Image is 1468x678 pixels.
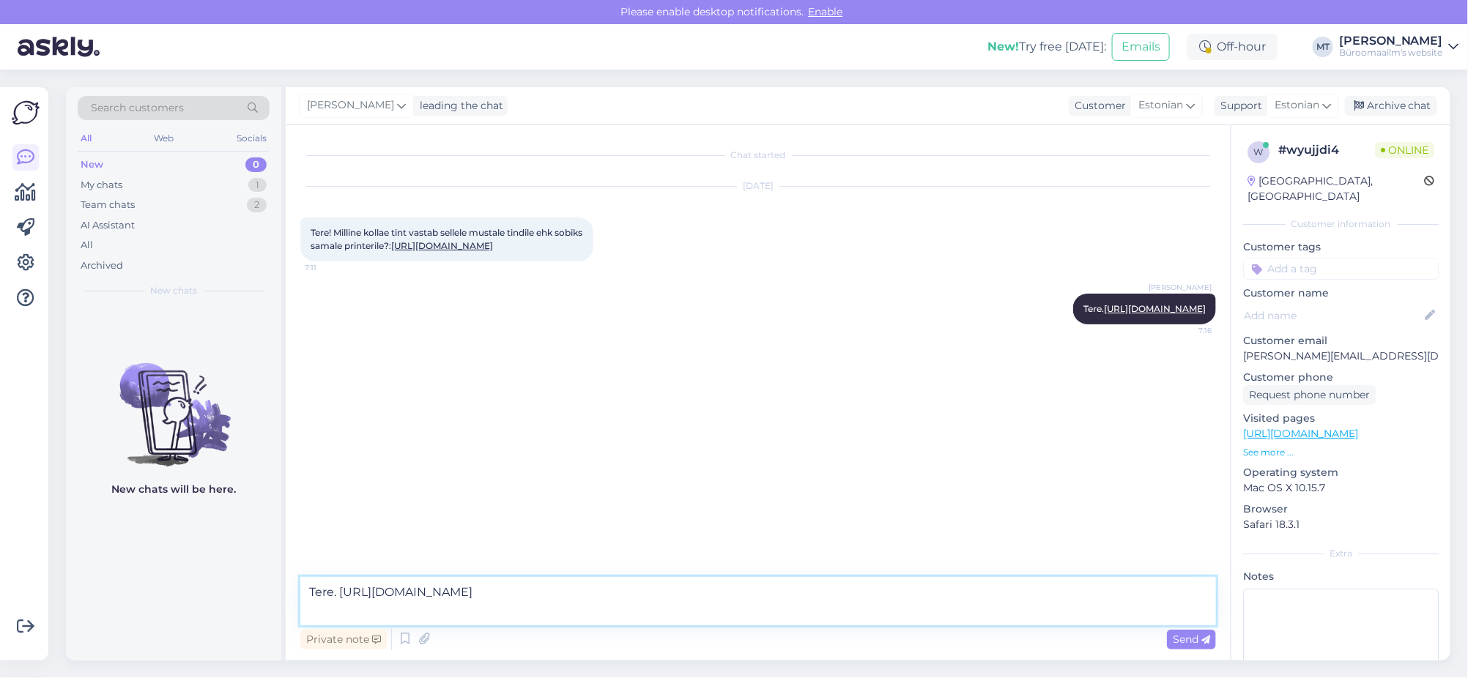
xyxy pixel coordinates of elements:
a: [URL][DOMAIN_NAME] [1243,427,1358,440]
span: Estonian [1275,97,1319,113]
img: No chats [66,337,281,469]
div: MT [1313,37,1333,57]
span: Enable [804,5,848,18]
div: Support [1215,98,1262,113]
div: Customer information [1243,217,1439,231]
p: Customer email [1243,333,1439,349]
p: Operating system [1243,465,1439,480]
span: [PERSON_NAME] [1149,282,1212,293]
span: Send [1173,633,1210,646]
div: Off-hour [1187,34,1278,60]
div: Web [152,129,177,148]
div: Extra [1243,547,1439,560]
p: Browser [1243,502,1439,517]
p: Mac OS X 10.15.7 [1243,480,1439,496]
div: [GEOGRAPHIC_DATA], [GEOGRAPHIC_DATA] [1248,174,1424,204]
a: [URL][DOMAIN_NAME] [1104,303,1206,314]
div: New [81,157,103,172]
button: Emails [1112,33,1170,61]
div: Private note [300,630,387,649]
div: My chats [81,178,122,193]
div: 0 [245,157,267,172]
span: Online [1375,142,1434,158]
a: [PERSON_NAME]Büroomaailm's website [1339,35,1459,59]
span: New chats [150,284,197,297]
b: New! [987,40,1019,53]
span: w [1254,146,1264,157]
p: Customer tags [1243,239,1439,255]
div: Archive chat [1345,96,1437,116]
img: Askly Logo [12,99,40,127]
div: # wyujjdi4 [1278,141,1375,159]
div: leading the chat [414,98,503,113]
div: Customer [1069,98,1126,113]
p: Visited pages [1243,411,1439,426]
div: Chat started [300,149,1216,162]
div: Team chats [81,198,135,212]
p: See more ... [1243,446,1439,459]
div: Try free [DATE]: [987,38,1106,56]
p: [PERSON_NAME][EMAIL_ADDRESS][DOMAIN_NAME] [1243,349,1439,364]
span: Estonian [1138,97,1183,113]
div: Request phone number [1243,385,1376,405]
p: New chats will be here. [111,482,236,497]
span: [PERSON_NAME] [307,97,394,113]
div: 2 [247,198,267,212]
span: Tere. [1083,303,1206,314]
div: AI Assistant [81,218,135,233]
p: Safari 18.3.1 [1243,517,1439,532]
span: Tere! Milline kollae tint vastab sellele mustale tindile ehk sobiks samale printerile?: [311,227,585,251]
div: [DATE] [300,179,1216,193]
span: Search customers [91,100,184,116]
div: All [81,238,93,253]
div: [PERSON_NAME] [1339,35,1443,47]
p: Customer phone [1243,370,1439,385]
div: All [78,129,94,148]
div: 1 [248,178,267,193]
input: Add name [1244,308,1422,324]
span: 7:16 [1157,325,1212,336]
div: Archived [81,258,123,273]
p: Notes [1243,569,1439,584]
p: Customer name [1243,286,1439,301]
div: Büroomaailm's website [1339,47,1443,59]
a: [URL][DOMAIN_NAME] [391,240,493,251]
span: 7:11 [305,262,360,273]
div: Socials [234,129,270,148]
input: Add a tag [1243,258,1439,280]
